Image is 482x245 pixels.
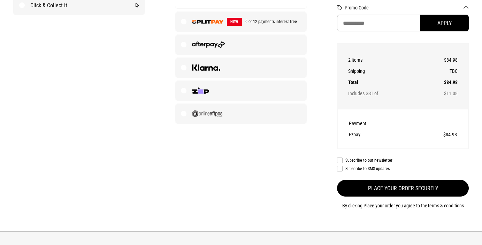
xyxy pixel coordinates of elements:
[337,158,469,163] label: Subscribe to our newsletter
[6,3,26,24] button: Open LiveChat chat widget
[410,129,457,140] td: $84.98
[227,18,242,26] span: NEW
[348,88,423,99] th: Includes GST of
[348,54,423,66] th: 2 items
[348,77,423,88] th: Total
[192,110,222,117] img: Online EFTPOS
[423,77,458,88] td: $84.98
[337,166,469,171] label: Subscribe to SMS updates
[423,66,458,77] td: TBC
[420,15,469,31] button: Apply
[337,201,469,210] p: By clicking Place your order you agree to the
[423,88,458,99] td: $11.08
[242,19,297,24] span: 6 or 12 payments interest free
[349,118,410,129] th: Payment
[345,5,469,10] button: Promo Code
[192,64,220,71] img: Klarna
[337,15,469,31] input: Promo Code
[423,54,458,66] td: $84.98
[192,20,223,24] img: SPLITPAY
[349,129,410,140] th: Ezpay
[427,203,464,208] a: Terms & conditions
[337,180,469,197] button: Place your order securely
[192,87,209,94] img: Zip
[348,66,423,77] th: Shipping
[192,41,224,48] img: Afterpay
